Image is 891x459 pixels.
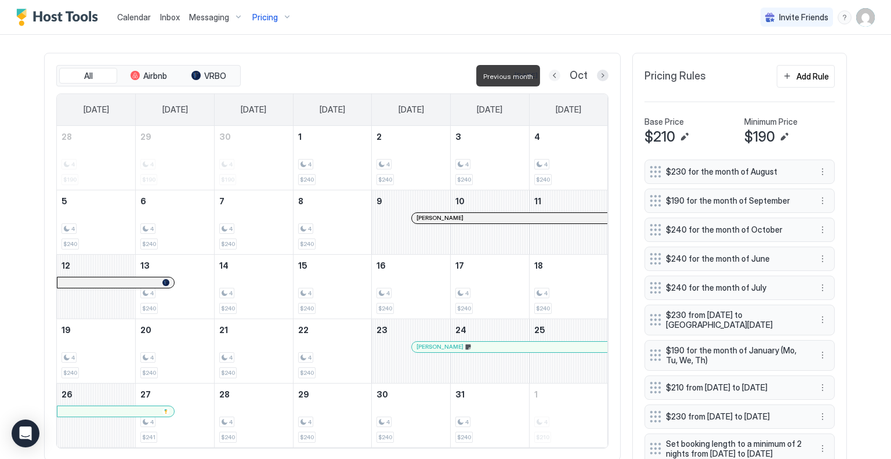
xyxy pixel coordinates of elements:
a: October 28, 2025 [215,384,293,405]
td: October 21, 2025 [214,319,293,383]
a: October 1, 2025 [294,126,372,147]
span: 4 [308,225,312,233]
td: October 14, 2025 [214,254,293,319]
button: More options [816,348,830,362]
span: $240 [221,240,235,248]
span: $230 from [DATE] to [GEOGRAPHIC_DATA][DATE] [666,310,804,330]
a: October 11, 2025 [530,190,608,212]
span: 4 [150,354,154,362]
span: $240 [300,240,314,248]
span: 4 [308,354,312,362]
span: 12 [61,261,70,270]
span: 1 [534,389,538,399]
span: 4 [386,290,390,297]
span: $190 for the month of September [666,196,804,206]
td: October 24, 2025 [451,319,530,383]
td: October 6, 2025 [136,190,215,254]
span: 10 [455,196,465,206]
button: More options [816,194,830,208]
span: $240 [378,176,392,183]
span: Set booking length to a minimum of 2 nights from [DATE] to [DATE] [666,439,804,459]
a: October 7, 2025 [215,190,293,212]
button: VRBO [180,68,238,84]
span: 4 [229,418,233,426]
span: 16 [376,261,386,270]
td: October 8, 2025 [293,190,372,254]
span: 7 [219,196,224,206]
div: menu [816,348,830,362]
span: $210 from [DATE] to [DATE] [666,382,804,393]
span: $240 [142,305,156,312]
span: $241 [142,433,155,441]
span: 31 [455,389,465,399]
a: October 19, 2025 [57,319,135,341]
span: 4 [71,225,75,233]
span: $240 [63,369,77,377]
a: October 16, 2025 [372,255,450,276]
span: $210 [644,128,675,146]
td: October 17, 2025 [451,254,530,319]
span: VRBO [204,71,226,81]
a: October 14, 2025 [215,255,293,276]
a: Monday [151,94,200,125]
a: October 9, 2025 [372,190,450,212]
td: October 9, 2025 [372,190,451,254]
span: Messaging [189,12,229,23]
span: 4 [150,290,154,297]
span: 20 [140,325,151,335]
td: October 19, 2025 [57,319,136,383]
div: [PERSON_NAME] [416,214,603,222]
a: October 17, 2025 [451,255,529,276]
span: All [84,71,93,81]
span: 4 [71,354,75,362]
a: Saturday [544,94,593,125]
button: More options [816,281,830,295]
a: October 26, 2025 [57,384,135,405]
div: Open Intercom Messenger [12,420,39,447]
td: September 29, 2025 [136,126,215,190]
a: October 20, 2025 [136,319,214,341]
button: Edit [678,130,691,144]
span: Inbox [160,12,180,22]
span: [DATE] [241,104,266,115]
a: October 18, 2025 [530,255,608,276]
button: Edit [777,130,791,144]
span: $240 for the month of July [666,283,804,293]
span: $240 [63,240,77,248]
span: 4 [229,290,233,297]
span: Pricing [252,12,278,23]
td: September 30, 2025 [214,126,293,190]
a: October 3, 2025 [451,126,529,147]
span: 29 [140,132,151,142]
a: November 1, 2025 [530,384,608,405]
a: Friday [465,94,514,125]
span: Pricing Rules [644,70,706,83]
span: 3 [455,132,461,142]
span: $240 for the month of October [666,225,804,235]
span: 4 [308,418,312,426]
span: 5 [61,196,67,206]
span: $240 [457,433,471,441]
td: October 13, 2025 [136,254,215,319]
a: October 4, 2025 [530,126,608,147]
td: October 4, 2025 [529,126,608,190]
a: September 30, 2025 [215,126,293,147]
span: 4 [465,161,469,168]
div: Add Rule [796,70,829,82]
a: October 27, 2025 [136,384,214,405]
a: October 24, 2025 [451,319,529,341]
span: [DATE] [162,104,188,115]
span: 4 [386,161,390,168]
span: 4 [150,225,154,233]
span: 4 [308,161,312,168]
td: October 12, 2025 [57,254,136,319]
span: [PERSON_NAME] [416,214,463,222]
div: [PERSON_NAME] [416,343,603,350]
td: October 16, 2025 [372,254,451,319]
span: Invite Friends [779,12,828,23]
td: October 11, 2025 [529,190,608,254]
div: User profile [856,8,875,27]
span: $190 [744,128,775,146]
span: $240 [300,176,314,183]
div: menu [816,252,830,266]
